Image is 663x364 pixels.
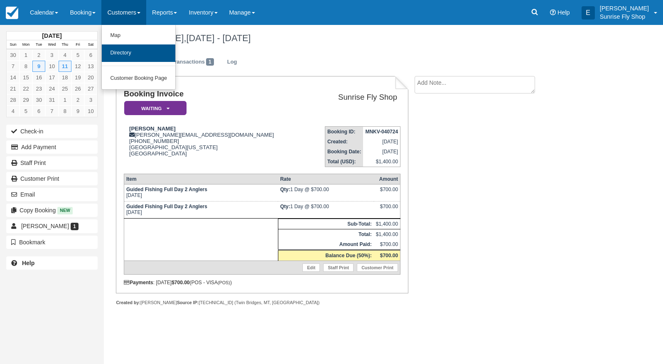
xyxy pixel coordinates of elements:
[32,106,45,117] a: 6
[84,61,97,72] a: 13
[32,61,45,72] a: 9
[71,49,84,61] a: 5
[71,72,84,83] a: 19
[20,83,32,94] a: 22
[32,83,45,94] a: 23
[59,72,71,83] a: 18
[218,280,230,285] small: (POS)
[101,25,176,90] ul: Customers
[84,83,97,94] a: 27
[7,94,20,106] a: 28
[22,260,34,266] b: Help
[20,72,32,83] a: 15
[124,280,400,285] div: : [DATE] (POS - VISA )
[84,40,97,49] th: Sat
[325,147,363,157] th: Booking Date:
[129,125,176,132] strong: [PERSON_NAME]
[45,106,58,117] a: 7
[126,204,207,209] strong: Guided Fishing Full Day 2 Anglers
[126,187,207,192] strong: Guided Fishing Full Day 2 Anglers
[325,127,363,137] th: Booking ID:
[600,12,649,21] p: Sunrise Fly Shop
[84,94,97,106] a: 3
[45,94,58,106] a: 31
[311,93,397,102] h2: Sunrise Fly Shop
[206,58,214,66] span: 1
[365,129,398,135] strong: MNKV-040724
[6,156,98,170] a: Staff Print
[374,229,400,240] td: $1,400.00
[45,83,58,94] a: 24
[550,10,556,15] i: Help
[71,223,79,230] span: 1
[280,187,290,192] strong: Qty
[7,61,20,72] a: 7
[7,49,20,61] a: 30
[45,61,58,72] a: 10
[172,280,189,285] strong: $700.00
[376,204,398,216] div: $700.00
[186,33,250,43] span: [DATE] - [DATE]
[376,187,398,199] div: $700.00
[6,236,98,249] button: Bookmark
[7,106,20,117] a: 4
[278,219,373,229] th: Sub-Total:
[6,219,98,233] a: [PERSON_NAME] 1
[21,223,69,229] span: [PERSON_NAME]
[20,106,32,117] a: 5
[363,137,400,147] td: [DATE]
[374,219,400,229] td: $1,400.00
[20,40,32,49] th: Mon
[20,49,32,61] a: 1
[42,32,61,39] strong: [DATE]
[84,106,97,117] a: 10
[177,300,199,305] strong: Source IP:
[45,72,58,83] a: 17
[221,54,243,70] a: Log
[71,83,84,94] a: 26
[57,207,73,214] span: New
[32,94,45,106] a: 30
[124,280,153,285] strong: Payments
[124,174,278,184] th: Item
[302,263,320,272] a: Edit
[59,106,71,117] a: 8
[20,61,32,72] a: 8
[374,174,400,184] th: Amount
[323,263,354,272] a: Staff Print
[71,94,84,106] a: 2
[32,40,45,49] th: Tue
[71,61,84,72] a: 12
[124,101,187,116] em: Waiting
[278,239,373,250] th: Amount Paid:
[124,202,278,219] td: [DATE]
[557,9,570,16] span: Help
[124,125,308,167] div: [PERSON_NAME][EMAIL_ADDRESS][DOMAIN_NAME] [PHONE_NUMBER] [GEOGRAPHIC_DATA][US_STATE] [GEOGRAPHIC_...
[278,250,373,261] th: Balance Due (50%):
[45,40,58,49] th: Wed
[59,61,71,72] a: 11
[32,72,45,83] a: 16
[59,49,71,61] a: 4
[280,204,290,209] strong: Qty
[6,204,98,217] button: Copy Booking New
[278,202,373,219] td: 1 Day @ $700.00
[124,101,184,116] a: Waiting
[110,33,595,43] h1: [PERSON_NAME],
[6,140,98,154] button: Add Payment
[165,54,220,70] a: Transactions1
[374,239,400,250] td: $700.00
[357,263,398,272] a: Customer Print
[32,49,45,61] a: 2
[124,90,308,98] h1: Booking Invoice
[6,188,98,201] button: Email
[45,49,58,61] a: 3
[102,44,175,62] a: Directory
[116,300,408,306] div: [PERSON_NAME] [TECHNICAL_ID] (Twin Bridges, MT, [GEOGRAPHIC_DATA])
[363,157,400,167] td: $1,400.00
[6,172,98,185] a: Customer Print
[325,157,363,167] th: Total (USD):
[6,125,98,138] button: Check-in
[6,256,98,270] a: Help
[363,147,400,157] td: [DATE]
